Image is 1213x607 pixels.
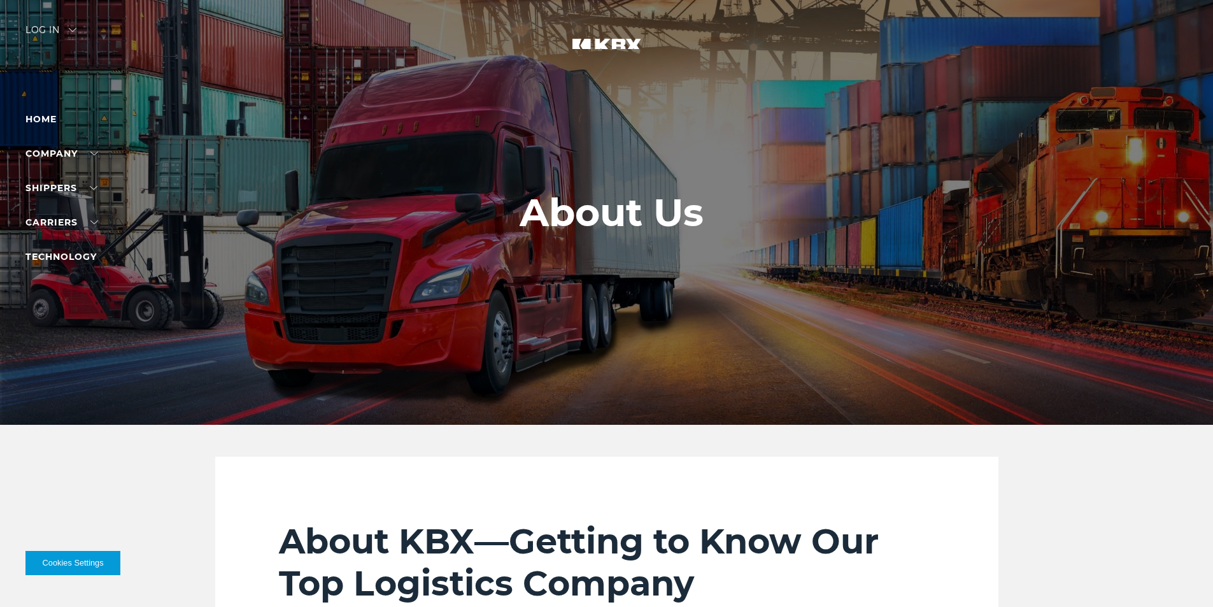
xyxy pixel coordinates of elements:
img: kbx logo [559,25,655,82]
h2: About KBX—Getting to Know Our Top Logistics Company [279,520,935,604]
button: Cookies Settings [25,551,120,575]
h1: About Us [520,191,704,234]
a: Technology [25,251,97,262]
a: Home [25,113,57,125]
div: Log in [25,25,76,44]
a: Company [25,148,98,159]
img: arrow [69,28,76,32]
a: SHIPPERS [25,182,97,194]
a: Carriers [25,217,98,228]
